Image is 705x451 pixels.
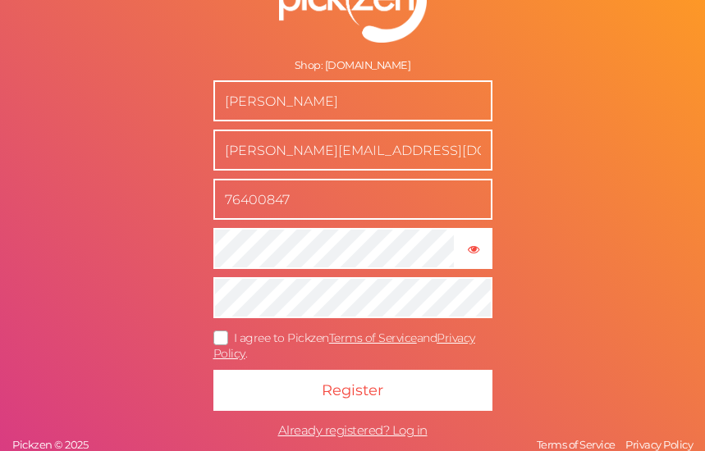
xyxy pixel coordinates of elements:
[533,438,620,451] a: Terms of Service
[329,330,417,345] a: Terms of Service
[213,59,492,72] div: Shop: [DOMAIN_NAME]
[213,130,492,171] input: Business e-mail
[213,330,475,361] span: I agree to Pickzen and .
[213,330,475,361] a: Privacy Policy
[621,438,697,451] a: Privacy Policy
[213,80,492,121] input: Name
[8,438,92,451] a: Pickzen © 2025
[278,422,428,438] span: Already registered? Log in
[322,381,383,399] span: Register
[213,179,492,220] input: Phone
[537,438,616,451] span: Terms of Service
[625,438,693,451] span: Privacy Policy
[213,370,492,411] button: Register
